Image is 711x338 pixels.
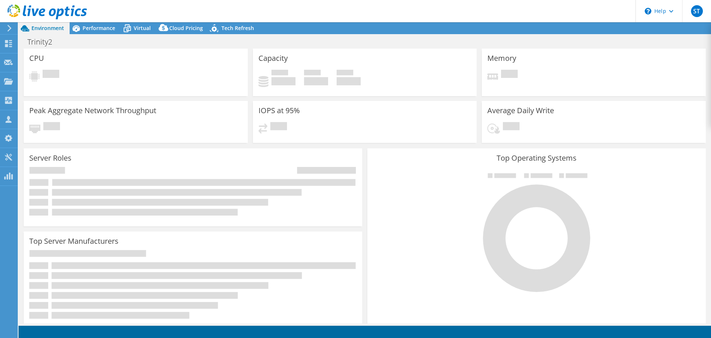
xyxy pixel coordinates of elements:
h3: CPU [29,54,44,62]
span: Pending [43,70,59,80]
svg: \n [645,8,651,14]
h3: Server Roles [29,154,71,162]
h4: 0 GiB [304,77,328,85]
span: Used [271,70,288,77]
span: Cloud Pricing [169,24,203,32]
h4: 0 GiB [271,77,296,85]
span: ST [691,5,703,17]
span: Environment [31,24,64,32]
span: Pending [43,122,60,132]
span: Tech Refresh [221,24,254,32]
h3: Peak Aggregate Network Throughput [29,106,156,115]
h3: Memory [487,54,516,62]
h3: Top Server Manufacturers [29,237,118,245]
h3: Top Operating Systems [373,154,700,162]
h3: Average Daily Write [487,106,554,115]
span: Performance [83,24,115,32]
h3: IOPS at 95% [258,106,300,115]
span: Total [337,70,353,77]
h1: Trinity2 [24,38,64,46]
span: Pending [270,122,287,132]
h4: 0 GiB [337,77,361,85]
span: Free [304,70,321,77]
span: Virtual [134,24,151,32]
h3: Capacity [258,54,288,62]
span: Pending [503,122,520,132]
span: Pending [501,70,518,80]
